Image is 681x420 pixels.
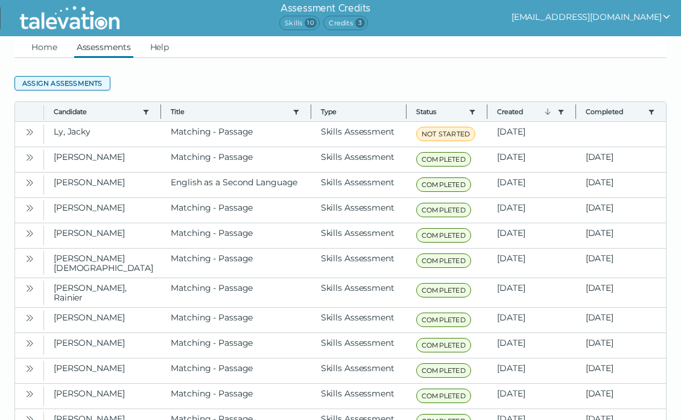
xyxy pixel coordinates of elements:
[161,198,311,223] clr-dg-cell: Matching - Passage
[497,107,552,116] button: Created
[576,147,666,172] clr-dg-cell: [DATE]
[576,173,666,197] clr-dg-cell: [DATE]
[576,249,666,278] clr-dg-cell: [DATE]
[416,152,471,167] span: COMPLETED
[311,249,407,278] clr-dg-cell: Skills Assessment
[25,153,34,162] cds-icon: Open
[487,173,575,197] clr-dg-cell: [DATE]
[22,124,37,139] button: Open
[416,253,471,268] span: COMPLETED
[44,308,161,332] clr-dg-cell: [PERSON_NAME]
[25,284,34,293] cds-icon: Open
[74,36,133,58] a: Assessments
[25,229,34,238] cds-icon: Open
[311,358,407,383] clr-dg-cell: Skills Assessment
[576,384,666,409] clr-dg-cell: [DATE]
[161,278,311,307] clr-dg-cell: Matching - Passage
[22,361,37,375] button: Open
[512,10,671,24] button: show user actions
[44,333,161,358] clr-dg-cell: [PERSON_NAME]
[311,278,407,307] clr-dg-cell: Skills Assessment
[483,98,491,124] button: Column resize handle
[416,283,471,297] span: COMPLETED
[487,278,575,307] clr-dg-cell: [DATE]
[22,175,37,189] button: Open
[576,358,666,383] clr-dg-cell: [DATE]
[487,384,575,409] clr-dg-cell: [DATE]
[416,127,475,141] span: NOT STARTED
[576,308,666,332] clr-dg-cell: [DATE]
[279,1,372,16] h6: Assessment Credits
[22,281,37,295] button: Open
[416,313,471,327] span: COMPLETED
[416,389,471,403] span: COMPLETED
[321,107,396,116] span: Type
[305,18,317,28] span: 10
[44,223,161,248] clr-dg-cell: [PERSON_NAME]
[22,150,37,164] button: Open
[161,173,311,197] clr-dg-cell: English as a Second Language
[44,358,161,383] clr-dg-cell: [PERSON_NAME]
[323,16,367,30] span: Credits
[311,308,407,332] clr-dg-cell: Skills Assessment
[25,364,34,374] cds-icon: Open
[311,147,407,172] clr-dg-cell: Skills Assessment
[22,226,37,240] button: Open
[586,107,643,116] button: Completed
[161,333,311,358] clr-dg-cell: Matching - Passage
[161,122,311,147] clr-dg-cell: Matching - Passage
[416,338,471,352] span: COMPLETED
[311,223,407,248] clr-dg-cell: Skills Assessment
[161,223,311,248] clr-dg-cell: Matching - Passage
[311,198,407,223] clr-dg-cell: Skills Assessment
[355,18,365,28] span: 3
[54,107,138,116] button: Candidate
[487,223,575,248] clr-dg-cell: [DATE]
[22,386,37,401] button: Open
[416,203,471,217] span: COMPLETED
[14,76,110,91] button: Assign assessments
[161,308,311,332] clr-dg-cell: Matching - Passage
[416,107,464,116] button: Status
[311,122,407,147] clr-dg-cell: Skills Assessment
[171,107,287,116] button: Title
[487,308,575,332] clr-dg-cell: [DATE]
[487,147,575,172] clr-dg-cell: [DATE]
[416,177,471,192] span: COMPLETED
[279,16,320,30] span: Skills
[161,358,311,383] clr-dg-cell: Matching - Passage
[487,198,575,223] clr-dg-cell: [DATE]
[25,203,34,213] cds-icon: Open
[576,198,666,223] clr-dg-cell: [DATE]
[22,336,37,350] button: Open
[416,228,471,243] span: COMPLETED
[44,147,161,172] clr-dg-cell: [PERSON_NAME]
[311,173,407,197] clr-dg-cell: Skills Assessment
[487,122,575,147] clr-dg-cell: [DATE]
[22,310,37,325] button: Open
[487,333,575,358] clr-dg-cell: [DATE]
[572,98,580,124] button: Column resize handle
[416,363,471,378] span: COMPLETED
[25,127,34,137] cds-icon: Open
[161,147,311,172] clr-dg-cell: Matching - Passage
[44,249,161,278] clr-dg-cell: [PERSON_NAME][DEMOGRAPHIC_DATA]
[402,98,410,124] button: Column resize handle
[14,3,125,33] img: Talevation_Logo_Transparent_white.png
[25,178,34,188] cds-icon: Open
[576,223,666,248] clr-dg-cell: [DATE]
[25,313,34,323] cds-icon: Open
[311,384,407,409] clr-dg-cell: Skills Assessment
[22,251,37,266] button: Open
[29,36,60,58] a: Home
[44,278,161,307] clr-dg-cell: [PERSON_NAME], Rainier
[25,389,34,399] cds-icon: Open
[311,333,407,358] clr-dg-cell: Skills Assessment
[487,358,575,383] clr-dg-cell: [DATE]
[22,200,37,215] button: Open
[157,98,165,124] button: Column resize handle
[44,122,161,147] clr-dg-cell: Ly, Jacky
[487,249,575,278] clr-dg-cell: [DATE]
[576,333,666,358] clr-dg-cell: [DATE]
[307,98,315,124] button: Column resize handle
